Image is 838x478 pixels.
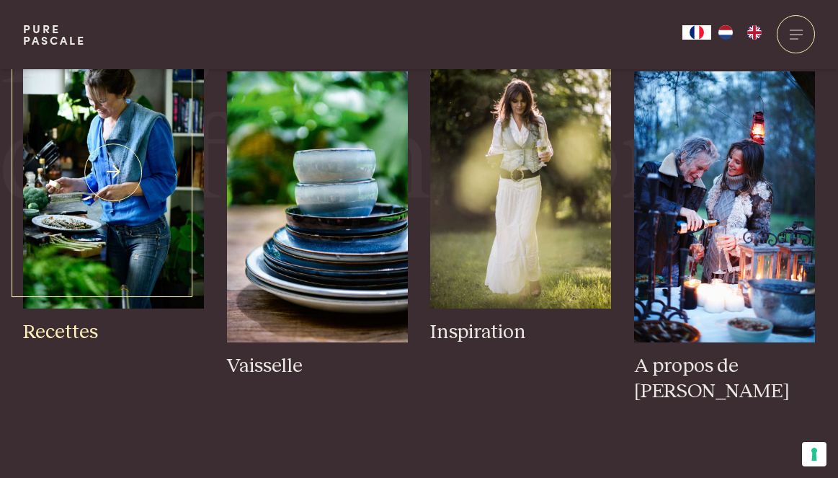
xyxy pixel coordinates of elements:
a: PurePascale [23,23,86,46]
aside: Language selected: Français [682,25,769,40]
a: NL [711,25,740,40]
img: Pascale Naessens [430,37,611,308]
a: EN [740,25,769,40]
a: FR [682,25,711,40]
h3: Recettes [23,320,204,345]
div: Language [682,25,711,40]
img: Général20-20Paul20schenkt20Pascale20in.jpg [634,71,815,342]
ul: Language list [711,25,769,40]
h3: Inspiration [430,320,611,345]
a: Pascale Naessens Inspiration [430,37,611,345]
img: pure-pascale-naessens-_DSC7670 [23,37,204,308]
h3: A propos de [PERSON_NAME] [634,354,815,404]
img: serax-pure-pascale-naessens-Pure de Pascale Naessens - Livre de cuisine J'aime tant manger-2 [227,71,408,342]
a: serax-pure-pascale-naessens-Pure de Pascale Naessens - Livre de cuisine J'aime tant manger-2 Vais... [227,71,408,379]
h3: Vaisselle [227,354,408,379]
a: Général20-20Paul20schenkt20Pascale20in.jpg A propos de [PERSON_NAME] [634,71,815,404]
a: pure-pascale-naessens-_DSC7670 Recettes [23,37,204,345]
button: Vos préférences en matière de consentement pour les technologies de suivi [802,442,826,466]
